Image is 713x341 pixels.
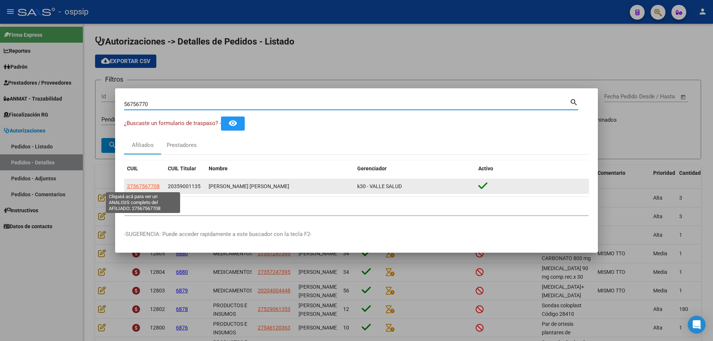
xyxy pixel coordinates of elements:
[228,119,237,128] mat-icon: remove_red_eye
[478,165,493,171] span: Activo
[127,165,138,171] span: CUIL
[209,165,228,171] span: Nombre
[168,165,196,171] span: CUIL Titular
[168,183,201,189] span: 20359001135
[475,161,589,177] datatable-header-cell: Activo
[132,141,154,150] div: Afiliados
[165,161,206,177] datatable-header-cell: CUIL Titular
[688,316,706,334] div: Open Intercom Messenger
[124,230,589,239] p: -SUGERENCIA: Puede acceder rapidamente a este buscador con la tecla F2-
[354,161,475,177] datatable-header-cell: Gerenciador
[570,97,578,106] mat-icon: search
[124,120,221,127] span: ¿Buscaste un formulario de traspaso? -
[206,161,354,177] datatable-header-cell: Nombre
[357,183,402,189] span: k30 - VALLE SALUD
[127,183,160,189] span: 27567567708
[209,182,351,191] div: [PERSON_NAME] [PERSON_NAME]
[167,141,197,150] div: Prestadores
[124,161,165,177] datatable-header-cell: CUIL
[124,197,589,215] div: 1 total
[357,165,387,171] span: Gerenciador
